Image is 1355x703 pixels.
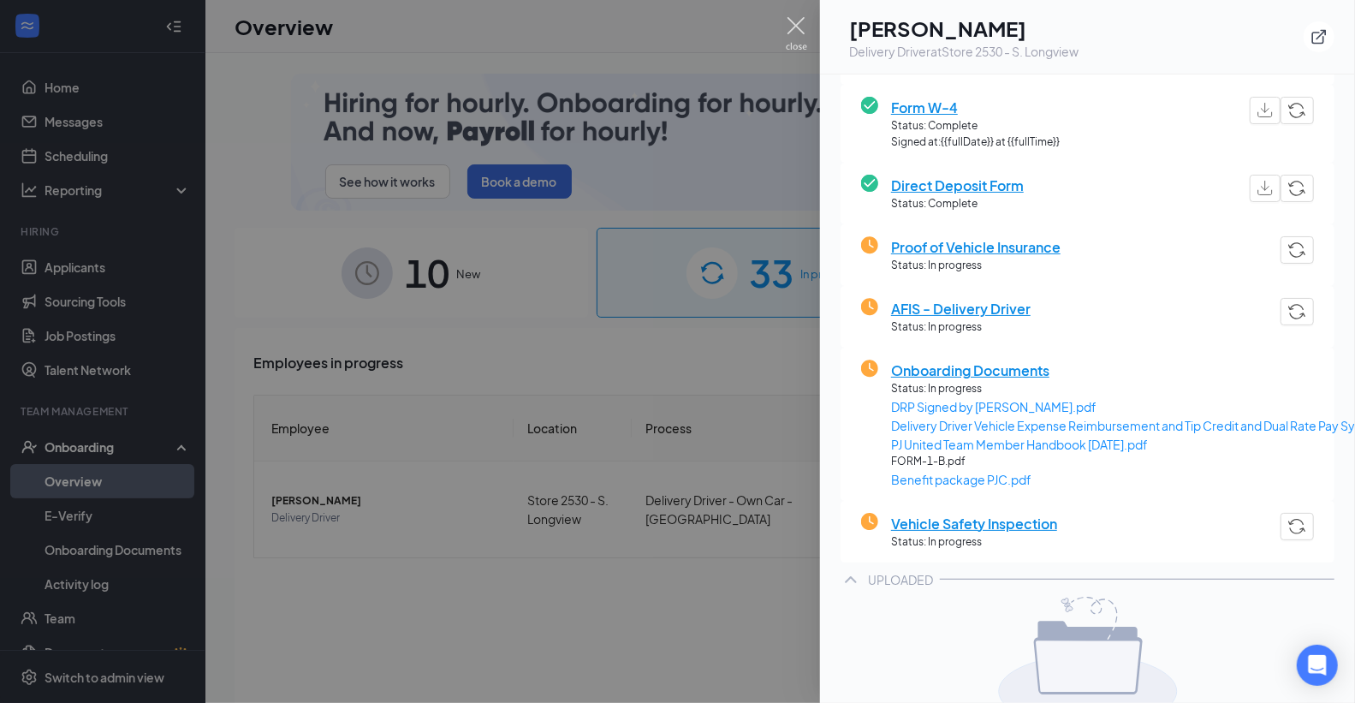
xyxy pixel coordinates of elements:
[891,97,1060,118] span: Form W-4
[1297,645,1338,686] div: Open Intercom Messenger
[868,571,933,588] div: UPLOADED
[891,134,1060,151] span: Signed at: {{fullDate}} at {{fullTime}}
[891,513,1057,534] span: Vehicle Safety Inspection
[891,534,1057,551] span: Status: In progress
[891,196,1024,212] span: Status: Complete
[891,175,1024,196] span: Direct Deposit Form
[891,298,1031,319] span: AFIS - Delivery Driver
[841,569,861,590] svg: ChevronUp
[1310,28,1328,45] svg: ExternalLink
[849,43,1079,60] div: Delivery Driver at Store 2530 - S. Longview
[891,258,1061,274] span: Status: In progress
[1304,21,1334,52] button: ExternalLink
[891,118,1060,134] span: Status: Complete
[891,236,1061,258] span: Proof of Vehicle Insurance
[891,319,1031,336] span: Status: In progress
[849,14,1079,43] h1: [PERSON_NAME]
